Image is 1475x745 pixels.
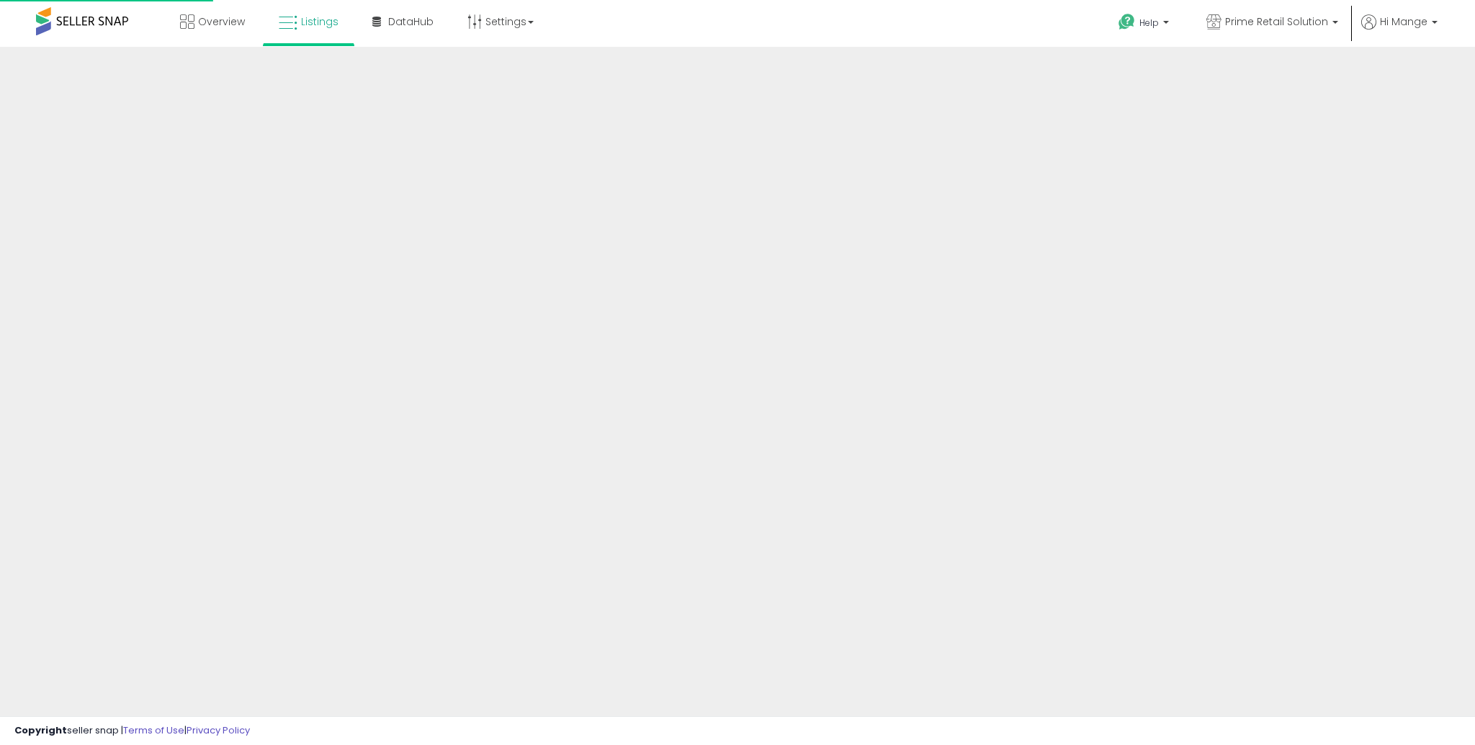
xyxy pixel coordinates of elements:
[388,14,434,29] span: DataHub
[1361,14,1438,47] a: Hi Mange
[1380,14,1427,29] span: Hi Mange
[1118,13,1136,31] i: Get Help
[1139,17,1159,29] span: Help
[1225,14,1328,29] span: Prime Retail Solution
[198,14,245,29] span: Overview
[1107,2,1183,47] a: Help
[301,14,339,29] span: Listings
